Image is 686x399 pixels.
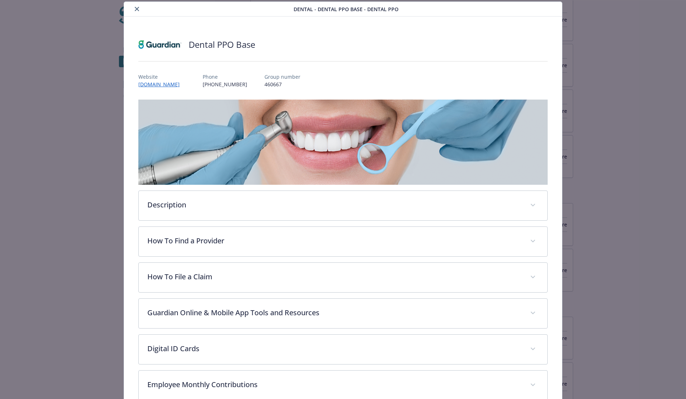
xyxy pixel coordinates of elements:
[147,307,522,318] p: Guardian Online & Mobile App Tools and Resources
[189,38,255,51] h2: Dental PPO Base
[139,299,548,328] div: Guardian Online & Mobile App Tools and Resources
[138,100,548,185] img: banner
[264,73,300,81] p: Group number
[203,81,247,88] p: [PHONE_NUMBER]
[147,271,522,282] p: How To File a Claim
[294,5,399,13] span: Dental - Dental PPO Base - Dental PPO
[139,263,548,292] div: How To File a Claim
[133,5,141,13] button: close
[139,191,548,220] div: Description
[139,227,548,256] div: How To Find a Provider
[147,199,522,210] p: Description
[138,81,185,88] a: [DOMAIN_NAME]
[138,73,185,81] p: Website
[147,343,522,354] p: Digital ID Cards
[147,235,522,246] p: How To Find a Provider
[203,73,247,81] p: Phone
[264,81,300,88] p: 460667
[139,335,548,364] div: Digital ID Cards
[138,34,181,55] img: Guardian
[147,379,522,390] p: Employee Monthly Contributions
